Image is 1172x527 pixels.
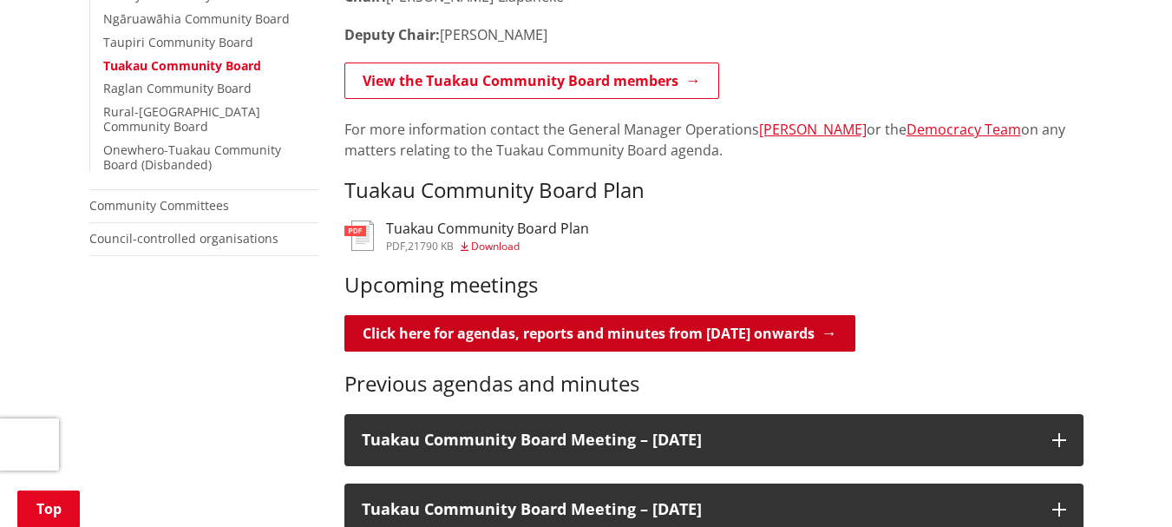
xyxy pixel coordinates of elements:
[344,119,1084,161] p: For more information contact the General Manager Operations or the on any matters relating to the...
[89,230,278,247] a: Council-controlled organisations
[89,197,229,214] a: Community Committees
[408,239,454,254] span: 21790 KB
[759,120,867,139] a: [PERSON_NAME]
[344,25,440,44] strong: Deputy Chair:
[344,63,719,99] a: View the Tuakau Community Board members
[344,24,1084,45] p: [PERSON_NAME]
[103,142,281,173] a: Onewhero-Tuakau Community Board (Disbanded)
[386,241,589,252] div: ,
[471,239,520,254] span: Download
[103,34,253,50] a: Taupiri Community Board
[386,221,589,237] h3: Tuakau Community Board Plan
[103,80,252,96] a: Raglan Community Board
[17,491,80,527] a: Top
[344,315,855,352] a: Click here for agendas, reports and minutes from [DATE] onwards
[907,120,1021,139] a: Democracy Team
[344,273,1084,298] h3: Upcoming meetings
[362,431,1035,449] h3: Tuakau Community Board Meeting – [DATE]
[386,239,405,254] span: pdf
[344,178,1084,203] h3: Tuakau Community Board Plan
[344,221,374,251] img: document-pdf.svg
[103,103,260,135] a: Rural-[GEOGRAPHIC_DATA] Community Board
[344,221,589,252] a: Tuakau Community Board Plan pdf,21790 KB Download
[103,10,290,27] a: Ngāruawāhia Community Board
[362,501,1035,518] h3: Tuakau Community Board Meeting – [DATE]
[1092,454,1155,517] iframe: Messenger Launcher
[103,57,261,74] a: Tuakau Community Board
[344,372,1084,397] h3: Previous agendas and minutes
